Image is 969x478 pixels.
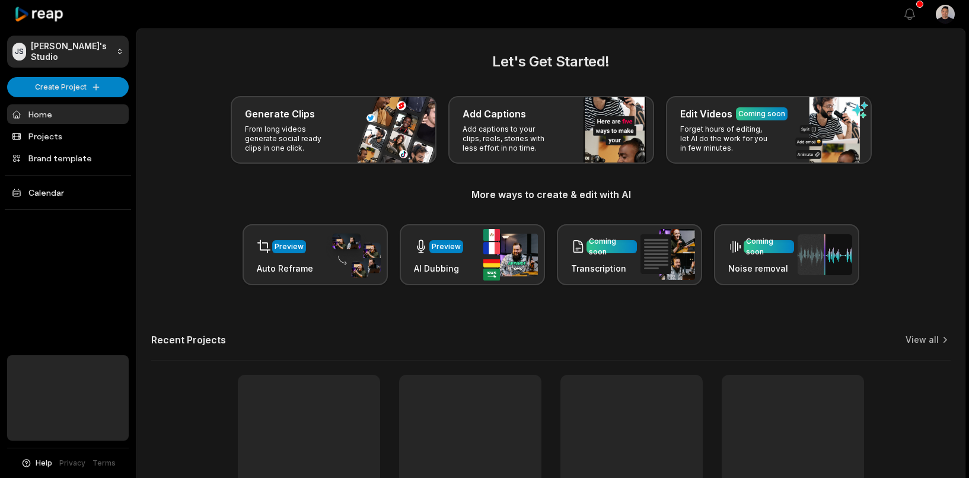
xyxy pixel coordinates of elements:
[257,262,313,275] h3: Auto Reframe
[7,148,129,168] a: Brand template
[7,104,129,124] a: Home
[151,187,951,202] h3: More ways to create & edit with AI
[483,229,538,281] img: ai_dubbing.png
[326,232,381,278] img: auto_reframe.png
[680,107,732,121] h3: Edit Videos
[245,107,315,121] h3: Generate Clips
[571,262,637,275] h3: Transcription
[463,107,526,121] h3: Add Captions
[432,241,461,252] div: Preview
[738,109,785,119] div: Coming soon
[728,262,794,275] h3: Noise removal
[7,183,129,202] a: Calendar
[31,41,111,62] p: [PERSON_NAME]'s Studio
[680,125,772,153] p: Forget hours of editing, let AI do the work for you in few minutes.
[746,236,792,257] div: Coming soon
[414,262,463,275] h3: AI Dubbing
[12,43,26,60] div: JS
[93,458,116,469] a: Terms
[21,458,52,469] button: Help
[59,458,85,469] a: Privacy
[906,334,939,346] a: View all
[7,77,129,97] button: Create Project
[798,234,852,275] img: noise_removal.png
[640,229,695,280] img: transcription.png
[589,236,635,257] div: Coming soon
[7,126,129,146] a: Projects
[36,458,52,469] span: Help
[151,51,951,72] h2: Let's Get Started!
[463,125,554,153] p: Add captions to your clips, reels, stories with less effort in no time.
[151,334,226,346] h2: Recent Projects
[275,241,304,252] div: Preview
[245,125,337,153] p: From long videos generate social ready clips in one click.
